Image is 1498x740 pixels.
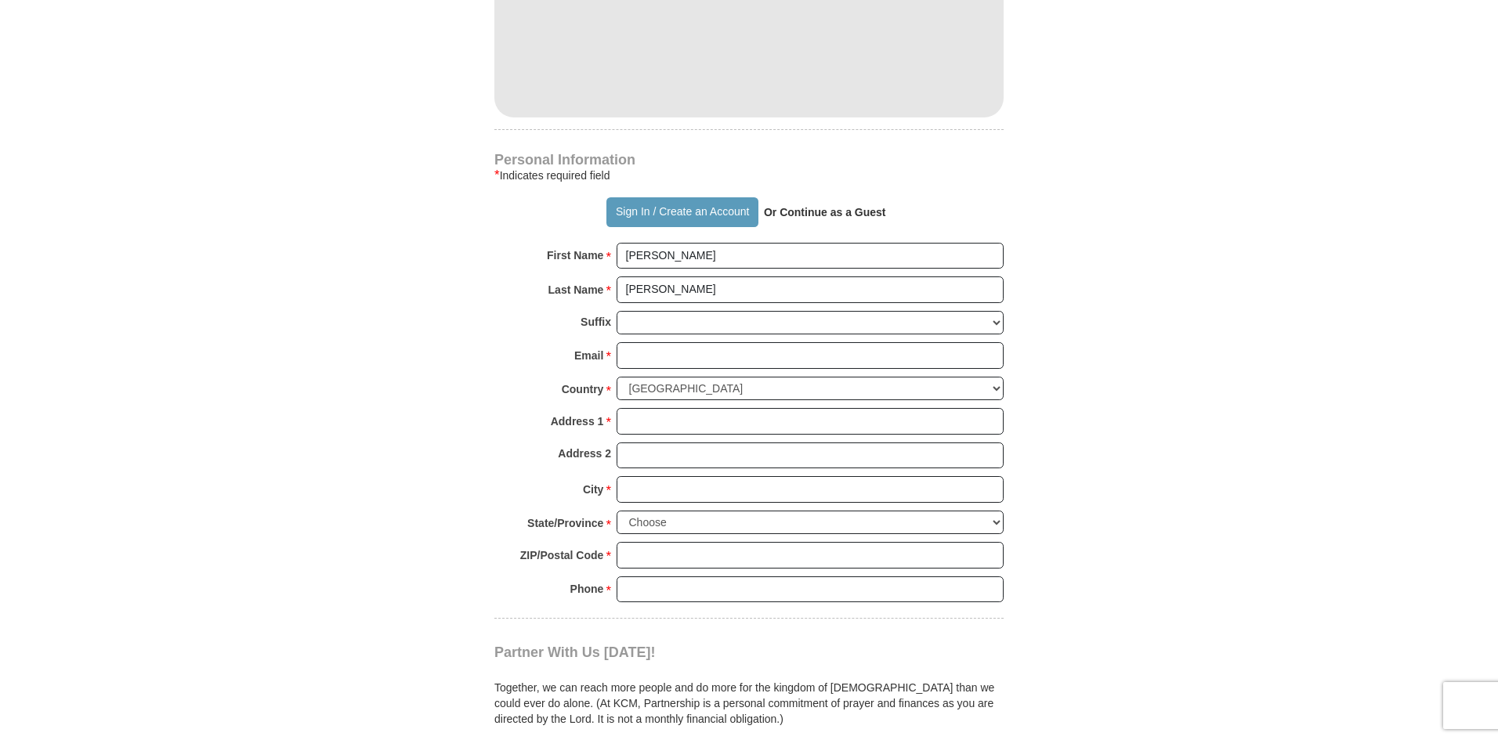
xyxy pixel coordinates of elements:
strong: Address 2 [558,442,611,464]
h4: Personal Information [494,153,1004,166]
p: Together, we can reach more people and do more for the kingdom of [DEMOGRAPHIC_DATA] than we coul... [494,680,1004,727]
strong: First Name [547,244,603,266]
strong: Email [574,345,603,366]
strong: City [583,478,603,500]
strong: Suffix [581,311,611,333]
strong: Or Continue as a Guest [764,206,886,218]
strong: Address 1 [551,410,604,432]
strong: Last Name [548,279,604,301]
strong: ZIP/Postal Code [520,544,604,566]
strong: Country [562,378,604,400]
button: Sign In / Create an Account [606,197,758,227]
span: Partner With Us [DATE]! [494,644,656,660]
strong: State/Province [527,512,603,534]
strong: Phone [570,578,604,600]
div: Indicates required field [494,166,1004,185]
